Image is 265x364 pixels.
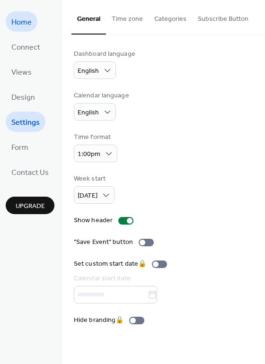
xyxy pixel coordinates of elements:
span: Home [11,15,32,30]
span: Design [11,90,35,105]
div: Dashboard language [74,49,135,59]
a: Home [6,11,37,32]
a: Design [6,87,41,107]
span: English [78,106,99,119]
span: Contact Us [11,165,49,180]
span: Connect [11,40,40,55]
div: "Save Event" button [74,237,133,247]
div: Show header [74,216,113,225]
span: Settings [11,115,40,130]
div: Time format [74,132,115,142]
a: Connect [6,36,46,57]
a: Form [6,137,34,157]
button: Upgrade [6,197,54,214]
span: 1:00pm [78,148,100,161]
span: Upgrade [16,201,45,211]
div: Calendar language [74,91,129,101]
span: Views [11,65,32,80]
a: Views [6,61,37,82]
span: [DATE] [78,190,97,202]
span: English [78,65,99,78]
span: Form [11,140,28,155]
div: Week start [74,174,113,184]
a: Contact Us [6,162,54,182]
a: Settings [6,112,45,132]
